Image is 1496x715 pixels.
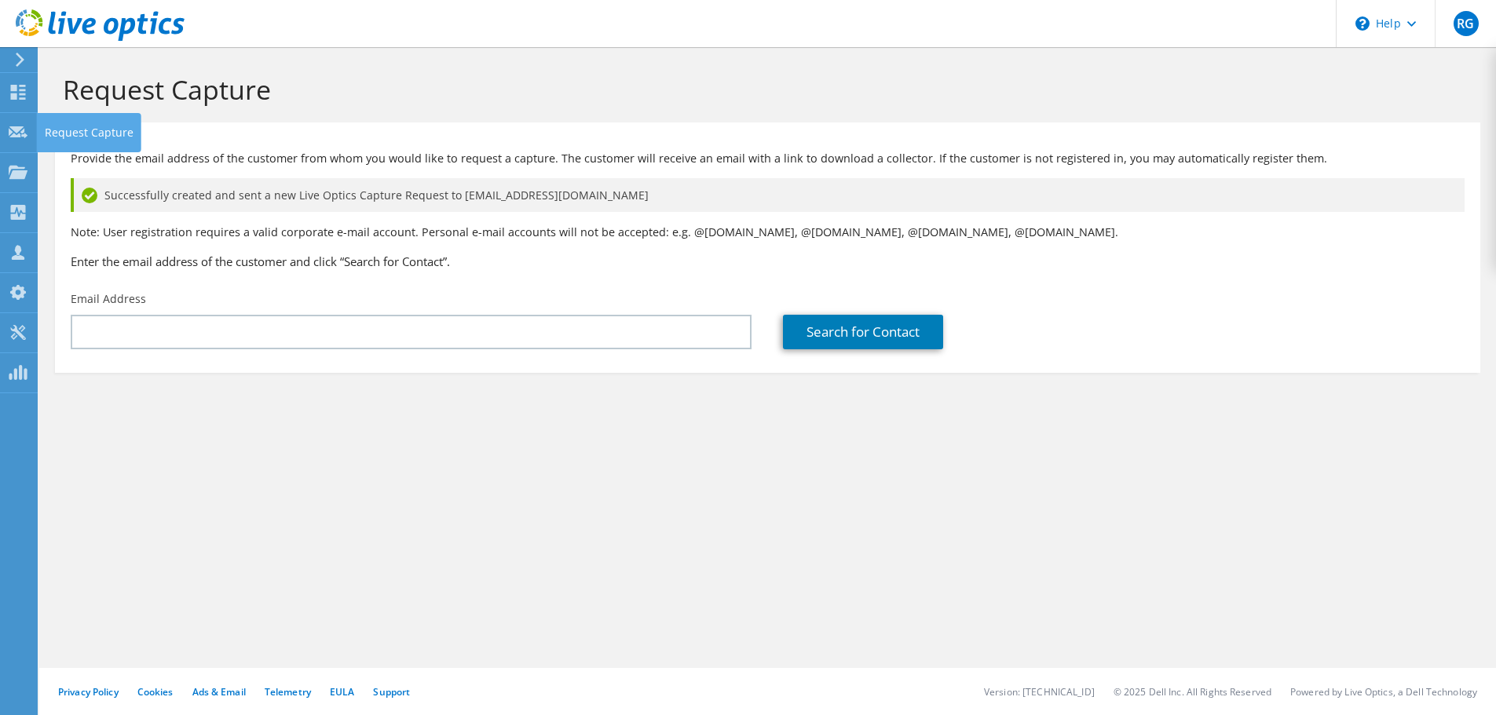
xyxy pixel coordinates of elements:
li: © 2025 Dell Inc. All Rights Reserved [1114,685,1271,699]
svg: \n [1355,16,1370,31]
a: Support [373,685,410,699]
p: Note: User registration requires a valid corporate e-mail account. Personal e-mail accounts will ... [71,224,1465,241]
a: Privacy Policy [58,685,119,699]
span: Successfully created and sent a new Live Optics Capture Request to [EMAIL_ADDRESS][DOMAIN_NAME] [104,187,649,204]
span: RG [1454,11,1479,36]
a: Telemetry [265,685,311,699]
label: Email Address [71,291,146,307]
a: Search for Contact [783,315,943,349]
h1: Request Capture [63,73,1465,106]
li: Version: [TECHNICAL_ID] [984,685,1095,699]
li: Powered by Live Optics, a Dell Technology [1290,685,1477,699]
a: Ads & Email [192,685,246,699]
div: Request Capture [37,113,141,152]
h3: Enter the email address of the customer and click “Search for Contact”. [71,253,1465,270]
p: Provide the email address of the customer from whom you would like to request a capture. The cust... [71,150,1465,167]
a: Cookies [137,685,174,699]
a: EULA [330,685,354,699]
